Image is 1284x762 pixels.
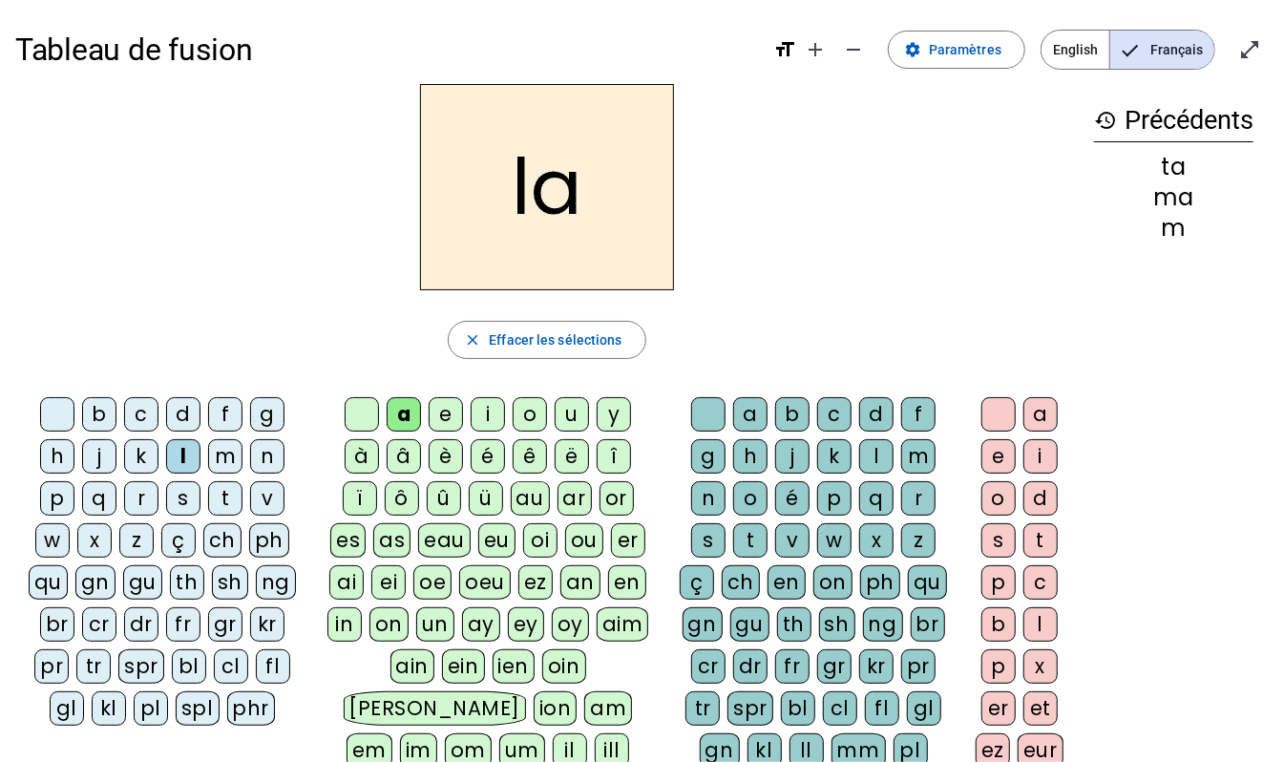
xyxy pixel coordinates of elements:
[464,331,481,349] mat-icon: close
[680,565,714,600] div: ç
[981,691,1016,726] div: er
[1238,38,1261,61] mat-icon: open_in_full
[462,607,500,642] div: ay
[608,565,646,600] div: en
[1094,186,1253,209] div: ma
[416,607,454,642] div: un
[859,649,894,684] div: kr
[82,481,116,516] div: q
[813,565,852,600] div: on
[722,565,760,600] div: ch
[249,523,289,558] div: ph
[75,565,116,600] div: gn
[166,481,200,516] div: s
[1042,31,1109,69] span: English
[584,691,632,726] div: am
[1094,217,1253,240] div: m
[1023,649,1058,684] div: x
[134,691,168,726] div: pl
[981,649,1016,684] div: p
[471,439,505,474] div: é
[1094,99,1253,142] h3: Précédents
[420,84,674,290] h2: la
[1023,607,1058,642] div: l
[493,649,536,684] div: ien
[558,481,592,516] div: ar
[1094,109,1117,132] mat-icon: history
[775,397,810,432] div: b
[781,691,815,726] div: bl
[817,523,852,558] div: w
[600,481,634,516] div: or
[1023,481,1058,516] div: d
[768,565,806,600] div: en
[981,481,1016,516] div: o
[733,523,768,558] div: t
[82,439,116,474] div: j
[212,565,248,600] div: sh
[901,649,936,684] div: pr
[817,397,852,432] div: c
[40,607,74,642] div: br
[597,607,649,642] div: aim
[369,607,409,642] div: on
[227,691,276,726] div: phr
[124,439,158,474] div: k
[817,649,852,684] div: gr
[511,481,550,516] div: au
[523,523,558,558] div: oi
[82,397,116,432] div: b
[250,607,284,642] div: kr
[1041,30,1215,70] mat-button-toggle-group: Language selection
[552,607,589,642] div: oy
[250,439,284,474] div: n
[859,481,894,516] div: q
[327,607,362,642] div: in
[907,691,941,726] div: gl
[777,607,811,642] div: th
[863,607,903,642] div: ng
[834,31,873,69] button: Diminuer la taille de la police
[508,607,544,642] div: ey
[823,691,857,726] div: cl
[124,481,158,516] div: r
[344,691,526,726] div: [PERSON_NAME]
[208,439,242,474] div: m
[387,397,421,432] div: a
[1023,523,1058,558] div: t
[373,523,410,558] div: as
[860,565,900,600] div: ph
[1023,565,1058,600] div: c
[560,565,600,600] div: an
[82,607,116,642] div: cr
[442,649,485,684] div: ein
[471,397,505,432] div: i
[542,649,586,684] div: oin
[819,607,855,642] div: sh
[448,321,645,359] button: Effacer les sélections
[119,523,154,558] div: z
[1023,397,1058,432] div: a
[555,397,589,432] div: u
[161,523,196,558] div: ç
[597,397,631,432] div: y
[1023,439,1058,474] div: i
[40,481,74,516] div: p
[15,19,758,80] h1: Tableau de fusion
[92,691,126,726] div: kl
[733,649,768,684] div: dr
[773,38,796,61] mat-icon: format_size
[865,691,899,726] div: fl
[691,439,726,474] div: g
[250,397,284,432] div: g
[371,565,406,600] div: ei
[775,523,810,558] div: v
[413,565,452,600] div: oe
[775,481,810,516] div: é
[1231,31,1269,69] button: Entrer en plein écran
[929,38,1001,61] span: Paramètres
[172,649,206,684] div: bl
[685,691,720,726] div: tr
[429,397,463,432] div: e
[804,38,827,61] mat-icon: add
